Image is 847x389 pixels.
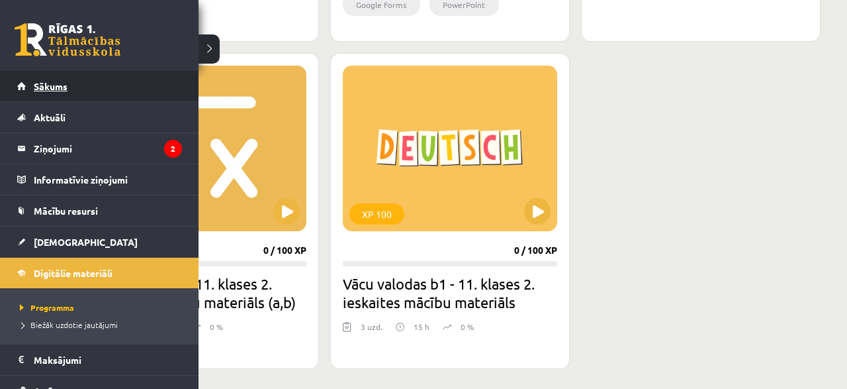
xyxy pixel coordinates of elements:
[17,71,182,101] a: Sākums
[17,258,182,288] a: Digitālie materiāli
[164,140,182,158] i: 2
[17,302,185,313] a: Programma
[17,345,182,375] a: Maksājumi
[34,164,182,195] legend: Informatīvie ziņojumi
[92,274,306,311] h2: Matemātikas i - 11. klases 2. ieskaites mācību materiāls (a,b)
[17,164,182,195] a: Informatīvie ziņojumi
[34,236,138,248] span: [DEMOGRAPHIC_DATA]
[34,345,182,375] legend: Maksājumi
[34,111,66,123] span: Aktuāli
[414,321,429,333] p: 15 h
[34,267,112,279] span: Digitālie materiāli
[343,274,557,311] h2: Vācu valodas b1 - 11. klases 2. ieskaites mācību materiāls
[34,205,98,217] span: Mācību resursi
[17,319,118,330] span: Biežāk uzdotie jautājumi
[17,102,182,133] a: Aktuāli
[17,302,74,313] span: Programma
[17,195,182,226] a: Mācību resursi
[361,321,382,341] div: 3 uzd.
[461,321,474,333] p: 0 %
[17,319,185,331] a: Biežāk uzdotie jautājumi
[34,80,67,92] span: Sākums
[15,23,120,56] a: Rīgas 1. Tālmācības vidusskola
[349,203,404,225] div: XP 100
[17,227,182,257] a: [DEMOGRAPHIC_DATA]
[17,133,182,164] a: Ziņojumi2
[34,133,182,164] legend: Ziņojumi
[210,321,223,333] p: 0 %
